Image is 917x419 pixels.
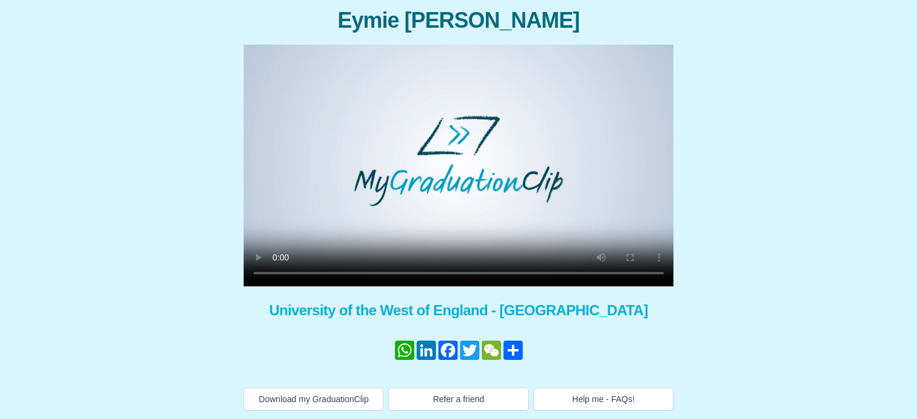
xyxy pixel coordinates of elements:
[244,388,383,411] button: Download my GraduationClip
[244,8,673,33] span: Eymie [PERSON_NAME]
[534,388,673,411] button: Help me - FAQs!
[481,341,502,360] a: WeChat
[388,388,528,411] button: Refer a friend
[502,341,524,360] a: Share
[437,341,459,360] a: Facebook
[244,301,673,320] span: University of the West of England - [GEOGRAPHIC_DATA]
[394,341,415,360] a: WhatsApp
[459,341,481,360] a: Twitter
[415,341,437,360] a: LinkedIn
